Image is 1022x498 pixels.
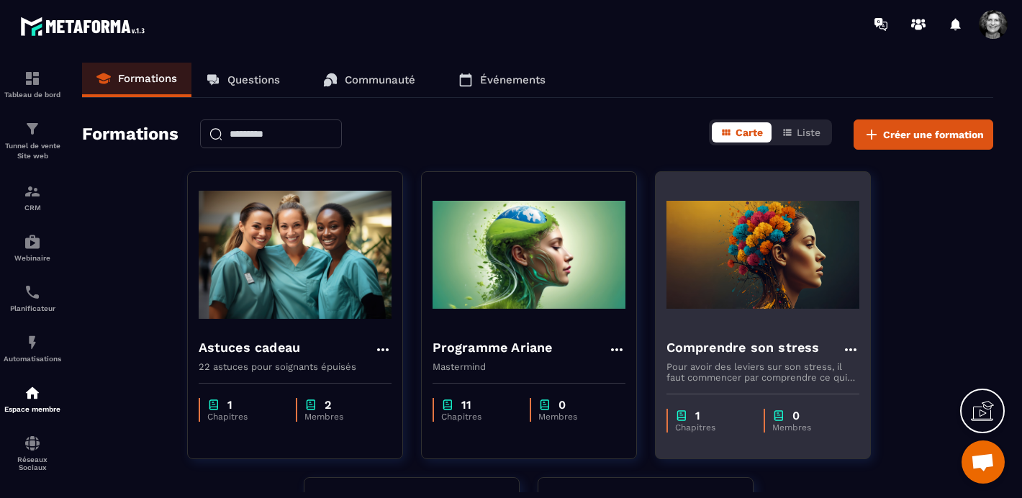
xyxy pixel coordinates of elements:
[24,384,41,402] img: automations
[4,172,61,222] a: formationformationCRM
[309,63,430,97] a: Communauté
[227,73,280,86] p: Questions
[666,338,820,358] h4: Comprendre son stress
[675,422,749,433] p: Chapitres
[695,409,700,422] p: 1
[345,73,415,86] p: Communauté
[797,127,820,138] span: Liste
[792,409,800,422] p: 0
[207,412,281,422] p: Chapitres
[24,183,41,200] img: formation
[199,183,392,327] img: formation-background
[666,183,859,327] img: formation-background
[559,398,566,412] p: 0
[199,361,392,372] p: 22 astuces pour soignants épuisés
[199,338,301,358] h4: Astuces cadeau
[4,323,61,373] a: automationsautomationsAutomatisations
[433,361,625,372] p: Mastermind
[304,412,377,422] p: Membres
[772,422,845,433] p: Membres
[82,63,191,97] a: Formations
[433,338,553,358] h4: Programme Ariane
[187,171,421,477] a: formation-backgroundAstuces cadeau22 astuces pour soignants épuiséschapter1Chapitreschapter2Membres
[4,109,61,172] a: formationformationTunnel de vente Site web
[24,284,41,301] img: scheduler
[4,273,61,323] a: schedulerschedulerPlanificateur
[325,398,331,412] p: 2
[191,63,294,97] a: Questions
[962,440,1005,484] div: Ouvrir le chat
[20,13,150,40] img: logo
[675,409,688,422] img: chapter
[883,127,984,142] span: Créer une formation
[655,171,889,477] a: formation-backgroundComprendre son stressPour avoir des leviers sur son stress, il faut commencer...
[4,304,61,312] p: Planificateur
[4,424,61,482] a: social-networksocial-networkRéseaux Sociaux
[4,355,61,363] p: Automatisations
[118,72,177,85] p: Formations
[24,233,41,250] img: automations
[304,398,317,412] img: chapter
[538,412,611,422] p: Membres
[4,91,61,99] p: Tableau de bord
[421,171,655,477] a: formation-backgroundProgramme ArianeMastermindchapter11Chapitreschapter0Membres
[444,63,560,97] a: Événements
[4,405,61,413] p: Espace membre
[4,254,61,262] p: Webinaire
[4,141,61,161] p: Tunnel de vente Site web
[207,398,220,412] img: chapter
[24,435,41,452] img: social-network
[82,119,178,150] h2: Formations
[441,412,515,422] p: Chapitres
[433,183,625,327] img: formation-background
[441,398,454,412] img: chapter
[772,409,785,422] img: chapter
[4,204,61,212] p: CRM
[773,122,829,142] button: Liste
[736,127,763,138] span: Carte
[4,59,61,109] a: formationformationTableau de bord
[854,119,993,150] button: Créer une formation
[227,398,232,412] p: 1
[24,120,41,137] img: formation
[4,456,61,471] p: Réseaux Sociaux
[666,361,859,383] p: Pour avoir des leviers sur son stress, il faut commencer par comprendre ce qui se passe.
[461,398,471,412] p: 11
[4,373,61,424] a: automationsautomationsEspace membre
[712,122,772,142] button: Carte
[24,70,41,87] img: formation
[24,334,41,351] img: automations
[480,73,546,86] p: Événements
[4,222,61,273] a: automationsautomationsWebinaire
[538,398,551,412] img: chapter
